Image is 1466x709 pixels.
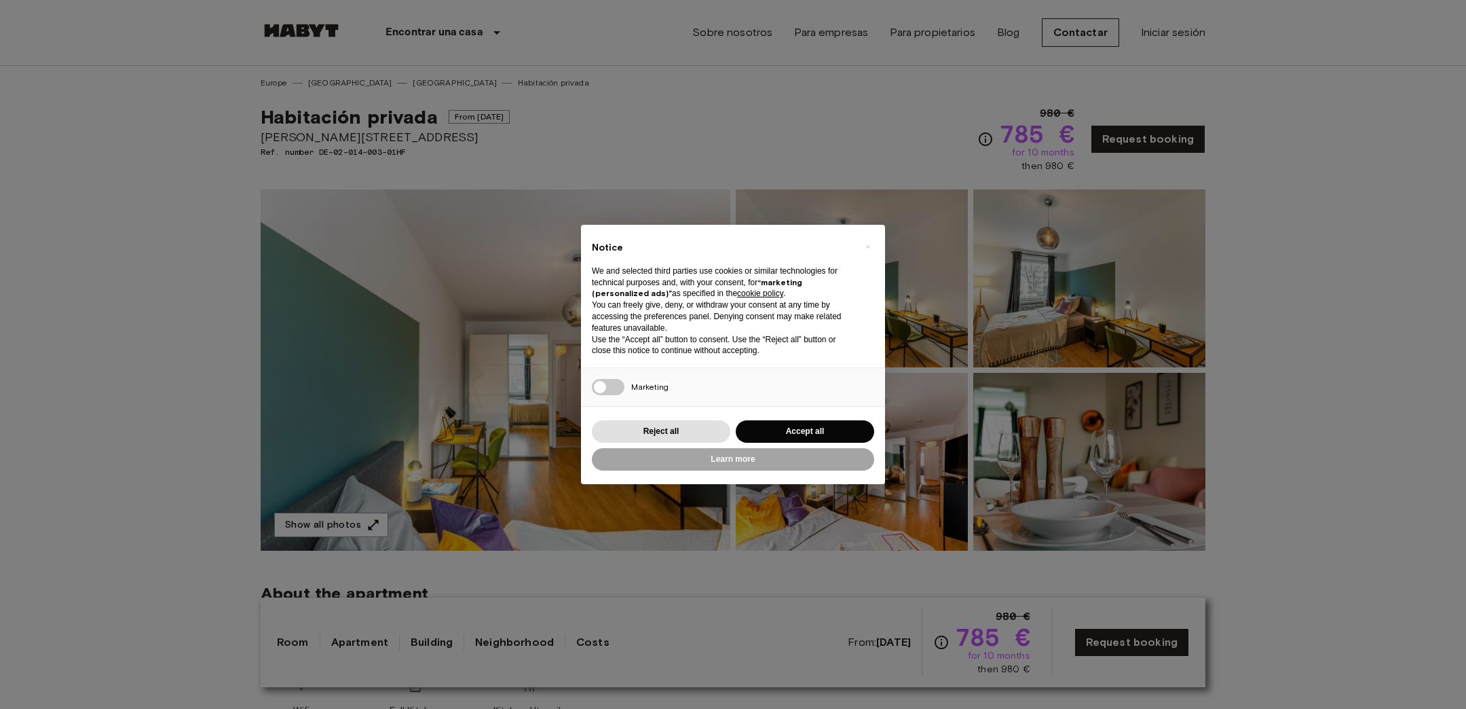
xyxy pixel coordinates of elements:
button: Accept all [736,420,874,443]
h2: Notice [592,241,852,255]
span: Marketing [631,382,669,392]
p: We and selected third parties use cookies or similar technologies for technical purposes and, wit... [592,266,852,299]
strong: “marketing (personalized ads)” [592,277,802,299]
p: You can freely give, deny, or withdraw your consent at any time by accessing the preferences pane... [592,299,852,333]
button: Close this notice [857,236,878,257]
span: × [865,238,870,255]
button: Learn more [592,448,874,471]
p: Use the “Accept all” button to consent. Use the “Reject all” button or close this notice to conti... [592,334,852,357]
a: cookie policy [737,289,783,298]
button: Reject all [592,420,730,443]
